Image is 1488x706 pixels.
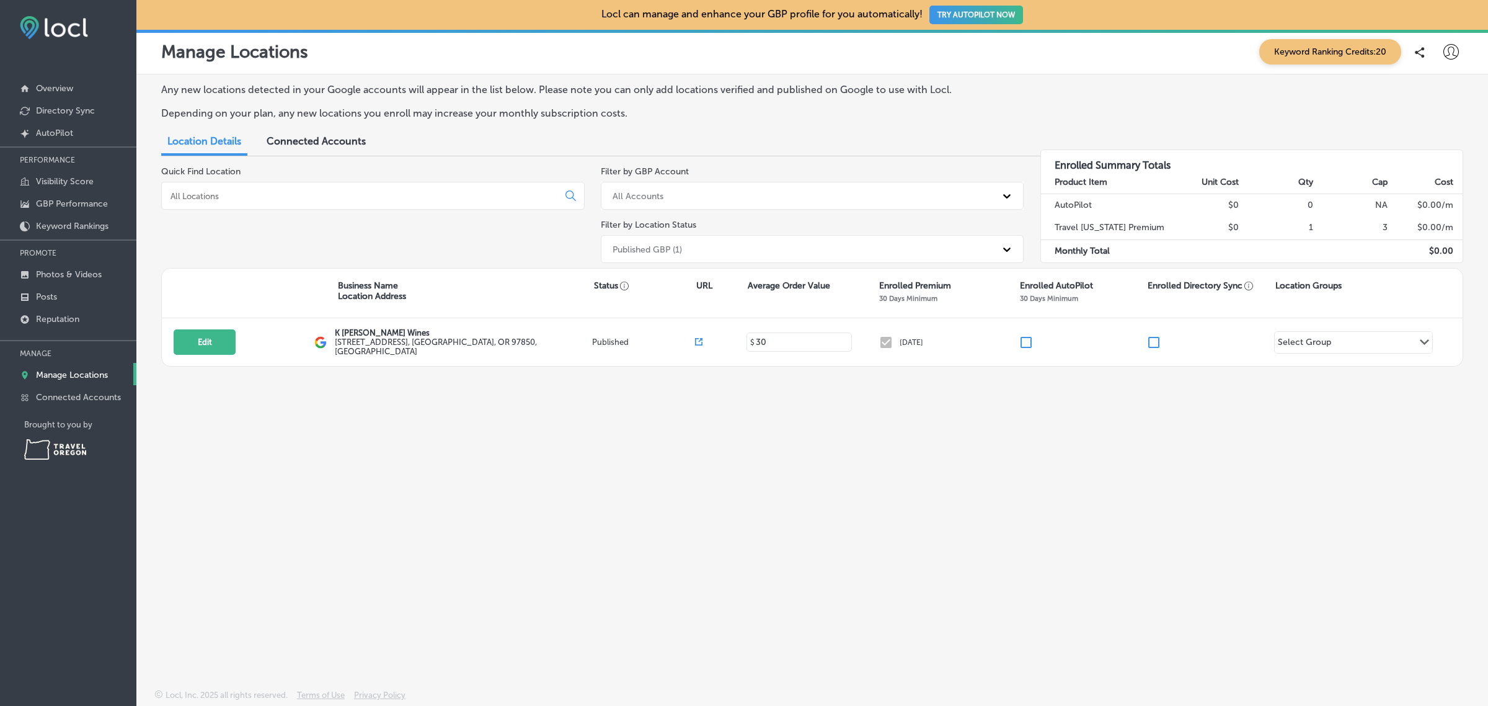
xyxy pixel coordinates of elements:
[36,292,57,302] p: Posts
[36,128,73,138] p: AutoPilot
[1314,194,1388,217] td: NA
[1041,150,1463,171] h3: Enrolled Summary Totals
[1165,194,1239,217] td: $0
[36,199,108,209] p: GBP Performance
[1278,337,1331,351] div: Select Group
[174,329,236,355] button: Edit
[354,690,405,706] a: Privacy Policy
[1239,217,1314,239] td: 1
[613,190,663,201] div: All Accounts
[748,280,830,291] p: Average Order Value
[1314,171,1388,194] th: Cap
[1148,280,1254,291] p: Enrolled Directory Sync
[592,337,695,347] p: Published
[879,280,951,291] p: Enrolled Premium
[335,337,589,356] label: [STREET_ADDRESS] , [GEOGRAPHIC_DATA], OR 97850, [GEOGRAPHIC_DATA]
[166,690,288,700] p: Locl, Inc. 2025 all rights reserved.
[601,166,689,177] label: Filter by GBP Account
[1041,217,1165,239] td: Travel [US_STATE] Premium
[161,84,1007,96] p: Any new locations detected in your Google accounts will appear in the list below. Please note you...
[1041,194,1165,217] td: AutoPilot
[335,328,589,337] p: K [PERSON_NAME] Wines
[338,280,406,302] p: Business Name Location Address
[750,338,755,347] p: $
[24,439,86,460] img: Travel Oregon
[879,294,937,303] p: 30 Days Minimum
[1041,239,1165,262] td: Monthly Total
[36,269,102,280] p: Photos & Videos
[1388,194,1463,217] td: $ 0.00 /m
[1239,171,1314,194] th: Qty
[297,690,345,706] a: Terms of Use
[1388,239,1463,262] td: $ 0.00
[1165,171,1239,194] th: Unit Cost
[314,336,327,349] img: logo
[20,16,88,39] img: fda3e92497d09a02dc62c9cd864e3231.png
[267,135,366,147] span: Connected Accounts
[601,220,696,230] label: Filter by Location Status
[36,392,121,403] p: Connected Accounts
[36,83,73,94] p: Overview
[36,105,95,116] p: Directory Sync
[36,221,108,231] p: Keyword Rankings
[36,314,79,324] p: Reputation
[167,135,241,147] span: Location Details
[1020,294,1078,303] p: 30 Days Minimum
[169,190,556,202] input: All Locations
[161,166,241,177] label: Quick Find Location
[36,370,108,380] p: Manage Locations
[594,280,696,291] p: Status
[1388,217,1463,239] td: $ 0.00 /m
[1259,39,1401,65] span: Keyword Ranking Credits: 20
[1388,171,1463,194] th: Cost
[36,176,94,187] p: Visibility Score
[613,244,682,254] div: Published GBP (1)
[1314,217,1388,239] td: 3
[1275,280,1342,291] p: Location Groups
[1020,280,1093,291] p: Enrolled AutoPilot
[929,6,1023,24] button: TRY AUTOPILOT NOW
[1239,194,1314,217] td: 0
[161,42,308,62] p: Manage Locations
[1055,177,1107,187] strong: Product Item
[161,107,1007,119] p: Depending on your plan, any new locations you enroll may increase your monthly subscription costs.
[1165,217,1239,239] td: $0
[24,420,136,429] p: Brought to you by
[900,338,923,347] p: [DATE]
[696,280,712,291] p: URL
